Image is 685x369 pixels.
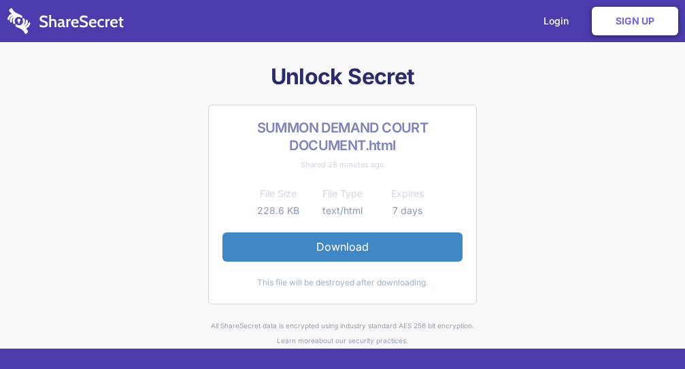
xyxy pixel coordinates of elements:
div: This file will be destroyed after downloading. [222,275,463,290]
td: text/html [310,203,375,219]
th: Expires [375,186,439,202]
a: Sign Up [592,7,678,35]
div: All ShareSecret data is encrypted using industry standard AES 256 bit encryption. about our secur... [82,318,604,349]
img: logo-wordmark-white-trans-d4663122ce5f474addd5e946df7df03e33cb6a1c49d2221995e7729f52c070b2.svg [7,8,124,34]
h1: Unlock Secret [82,63,604,91]
th: File Size [246,186,310,202]
th: File Type [310,186,375,202]
a: Learn more [277,336,315,345]
td: 228.6 KB [246,203,310,219]
h2: SUMMON DEMAND COURT DOCUMENT.html [222,119,463,154]
div: Shared 28 minutes ago [222,157,463,172]
a: Download [222,232,463,261]
td: 7 days [375,203,439,219]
